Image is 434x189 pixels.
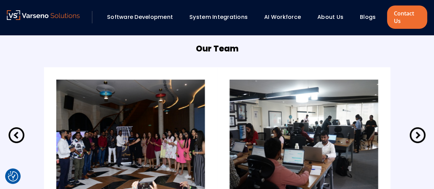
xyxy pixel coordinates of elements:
div: About Us [314,11,353,23]
img: Varseno Solutions – Product Engineering & IT Services [7,10,80,20]
div: Blogs [356,11,385,23]
img: Revisit consent button [8,171,18,181]
a: About Us [317,13,343,21]
a: AI Workforce [264,13,301,21]
div: Software Development [104,11,183,23]
a: Contact Us [387,5,427,29]
a: System Integrations [189,13,248,21]
h5: Our Team [196,43,238,55]
a: Software Development [107,13,173,21]
a: Varseno Solutions – Product Engineering & IT Services [7,10,80,24]
div: AI Workforce [261,11,310,23]
a: Blogs [360,13,376,21]
button: Cookie Settings [8,171,18,181]
div: System Integrations [186,11,257,23]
